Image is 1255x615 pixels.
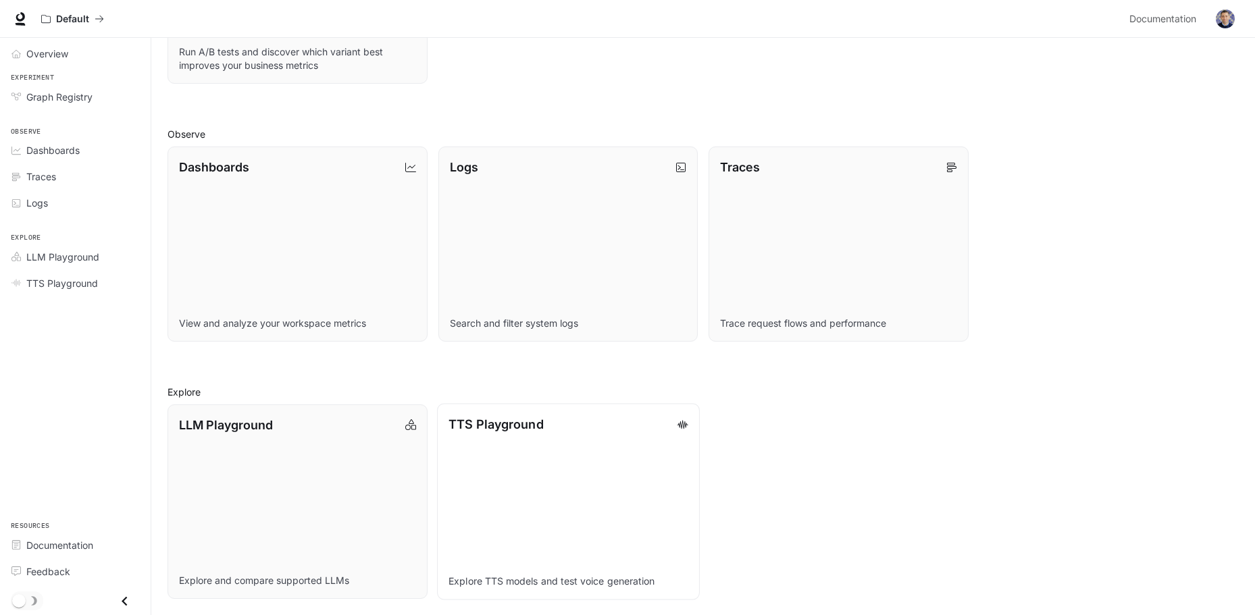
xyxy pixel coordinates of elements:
a: Documentation [1124,5,1206,32]
a: LLM Playground [5,245,145,269]
button: All workspaces [35,5,110,32]
a: LLM PlaygroundExplore and compare supported LLMs [168,404,428,599]
h2: Observe [168,127,1239,141]
span: Documentation [26,538,93,552]
span: Dark mode toggle [12,593,26,608]
span: Feedback [26,564,70,579]
a: TTS Playground [5,271,145,295]
span: LLM Playground [26,250,99,264]
span: Documentation [1129,11,1196,28]
span: Logs [26,196,48,210]
p: Run A/B tests and discover which variant best improves your business metrics [179,45,416,72]
p: Default [56,14,89,25]
p: View and analyze your workspace metrics [179,317,416,330]
p: Explore and compare supported LLMs [179,574,416,587]
p: Dashboards [179,158,249,176]
span: Overview [26,47,68,61]
p: Traces [720,158,760,176]
a: Graph Registry [5,85,145,109]
span: Graph Registry [26,90,93,104]
a: Documentation [5,533,145,557]
button: Close drawer [109,587,140,615]
span: Dashboards [26,143,80,157]
a: TTS PlaygroundExplore TTS models and test voice generation [437,403,699,599]
a: Traces [5,165,145,188]
a: Overview [5,42,145,65]
a: Dashboards [5,138,145,162]
p: Search and filter system logs [450,317,687,330]
p: LLM Playground [179,416,273,434]
a: Feedback [5,560,145,583]
span: TTS Playground [26,276,98,290]
button: User avatar [1212,5,1239,32]
img: User avatar [1216,9,1235,28]
p: TTS Playground [449,415,543,433]
a: TracesTrace request flows and performance [709,146,969,341]
a: DashboardsView and analyze your workspace metrics [168,146,428,341]
a: LogsSearch and filter system logs [438,146,698,341]
p: Logs [450,158,478,176]
span: Traces [26,169,56,184]
p: Trace request flows and performance [720,317,957,330]
a: Logs [5,191,145,215]
p: Explore TTS models and test voice generation [449,574,688,588]
h2: Explore [168,385,1239,399]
